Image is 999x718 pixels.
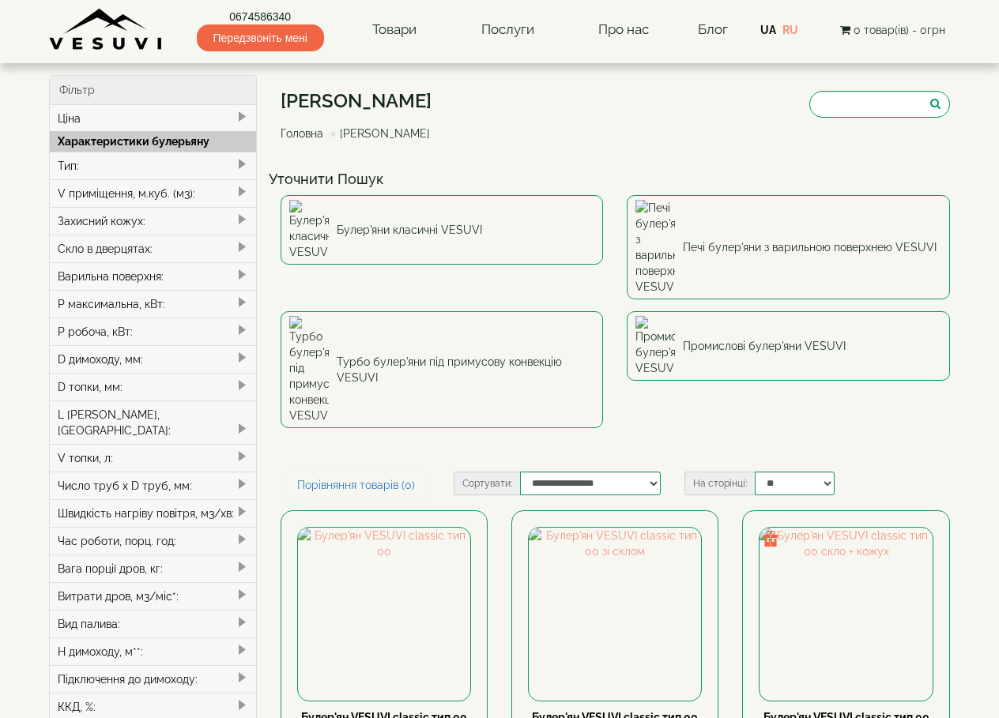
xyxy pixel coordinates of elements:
[466,12,550,48] a: Послуги
[50,637,256,665] div: H димоходу, м**:
[50,400,256,444] div: L [PERSON_NAME], [GEOGRAPHIC_DATA]:
[50,131,256,152] div: Характеристики булерьяну
[627,311,950,381] a: Промислові булер'яни VESUVI Промислові булер'яни VESUVI
[760,24,776,36] a: UA
[197,9,324,24] a: 0674586340
[50,472,256,499] div: Число труб x D труб, мм:
[281,127,323,140] a: Головна
[50,179,256,207] div: V приміщення, м.куб. (м3):
[50,345,256,373] div: D димоходу, мм:
[197,24,324,51] span: Передзвоніть мені
[760,528,932,700] img: Булер'ян VESUVI classic тип 00 скло + кожух
[298,528,470,700] img: Булер'ян VESUVI classic тип 00
[281,311,604,428] a: Турбо булер'яни під примусову конвекцію VESUVI Турбо булер'яни під примусову конвекцію VESUVI
[50,290,256,318] div: P максимальна, кВт:
[50,582,256,610] div: Витрати дров, м3/міс*:
[50,262,256,290] div: Варильна поверхня:
[698,21,728,37] a: Блог
[289,200,329,260] img: Булер'яни класичні VESUVI
[281,91,442,111] h1: [PERSON_NAME]
[50,665,256,693] div: Підключення до димоходу:
[50,373,256,400] div: D топки, мм:
[854,24,945,36] span: 0 товар(ів) - 0грн
[50,152,256,179] div: Тип:
[289,316,329,423] img: Турбо булер'яни під примусову конвекцію VESUVI
[281,195,604,265] a: Булер'яни класичні VESUVI Булер'яни класичні VESUVI
[326,126,430,141] li: [PERSON_NAME]
[627,195,950,299] a: Печі булер'яни з варильною поверхнею VESUVI Печі булер'яни з варильною поверхнею VESUVI
[281,472,432,498] a: Порівняння товарів (0)
[454,472,520,495] label: Сортувати:
[684,472,755,495] label: На сторінці:
[50,499,256,527] div: Швидкість нагріву повітря, м3/хв:
[50,76,256,105] div: Фільтр
[50,527,256,554] div: Час роботи, порц. год:
[50,610,256,637] div: Вид палива:
[49,8,164,51] img: Завод VESUVI
[50,444,256,472] div: V топки, л:
[50,554,256,582] div: Вага порції дров, кг:
[50,235,256,262] div: Скло в дверцятах:
[635,316,675,376] img: Промислові булер'яни VESUVI
[50,318,256,345] div: P робоча, кВт:
[782,24,798,36] a: RU
[763,531,778,547] img: gift
[50,105,256,132] div: Ціна
[835,21,950,39] button: 0 товар(ів) - 0грн
[50,207,256,235] div: Захисний кожух:
[635,200,675,295] img: Печі булер'яни з варильною поверхнею VESUVI
[529,528,701,700] img: Булер'ян VESUVI classic тип 00 зі склом
[269,171,963,187] h4: Уточнити Пошук
[582,12,665,48] a: Про нас
[356,12,432,48] a: Товари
